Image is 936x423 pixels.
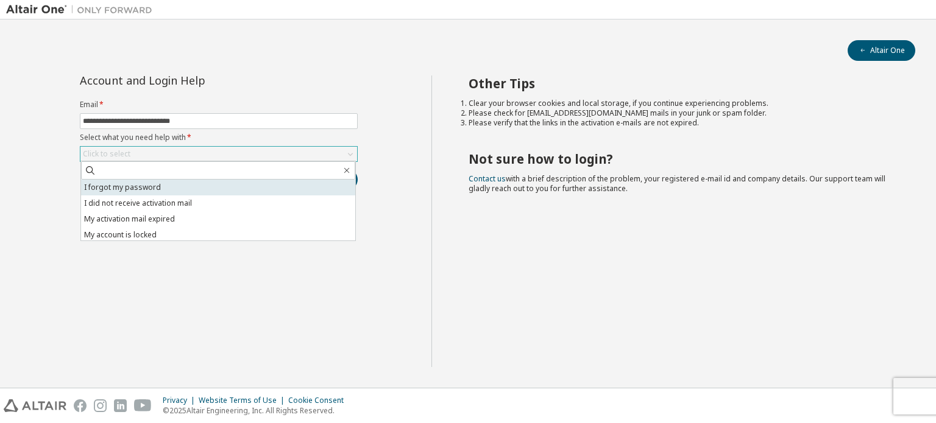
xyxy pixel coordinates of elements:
img: instagram.svg [94,399,107,412]
h2: Not sure how to login? [469,151,894,167]
li: Please check for [EMAIL_ADDRESS][DOMAIN_NAME] mails in your junk or spam folder. [469,108,894,118]
img: facebook.svg [74,399,87,412]
label: Email [80,100,358,110]
div: Cookie Consent [288,396,351,405]
div: Privacy [163,396,199,405]
li: I forgot my password [81,180,355,195]
img: linkedin.svg [114,399,127,412]
div: Click to select [80,147,357,161]
div: Account and Login Help [80,75,302,85]
div: Click to select [83,149,130,159]
a: Contact us [469,173,506,184]
div: Website Terms of Use [199,396,288,405]
img: Altair One [6,4,158,16]
li: Clear your browser cookies and local storage, if you continue experiencing problems. [469,99,894,108]
img: altair_logo.svg [4,399,66,412]
button: Altair One [848,40,915,61]
label: Select what you need help with [80,133,358,142]
img: youtube.svg [134,399,152,412]
p: © 2025 Altair Engineering, Inc. All Rights Reserved. [163,405,351,416]
li: Please verify that the links in the activation e-mails are not expired. [469,118,894,128]
h2: Other Tips [469,75,894,91]
span: with a brief description of the problem, your registered e-mail id and company details. Our suppo... [469,173,885,194]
